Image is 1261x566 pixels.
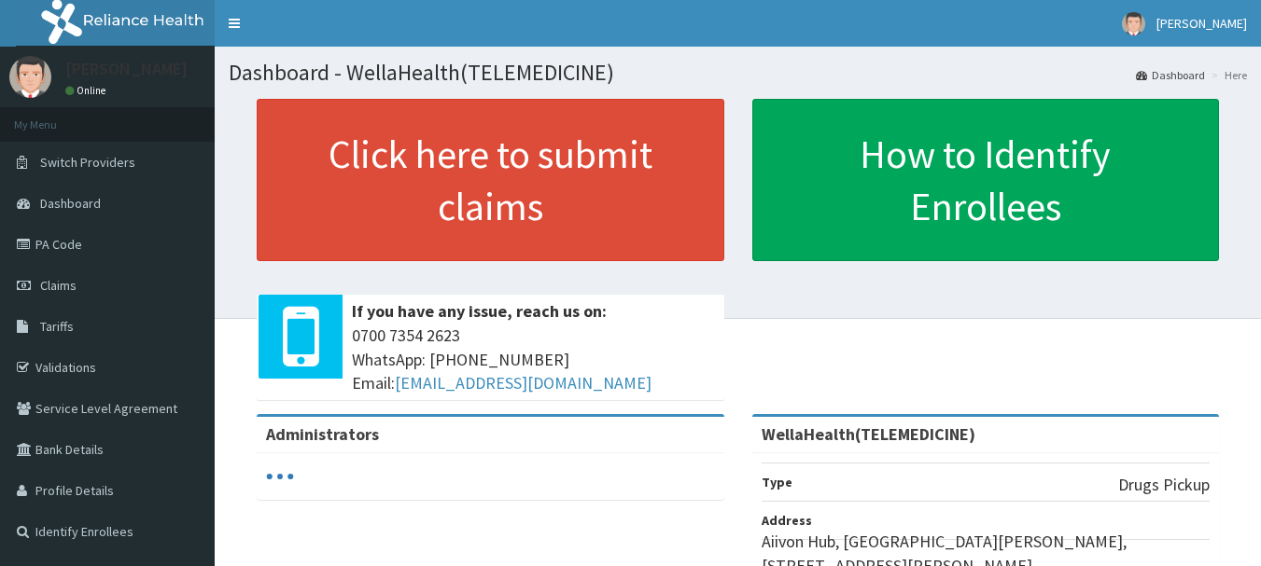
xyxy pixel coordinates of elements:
span: Tariffs [40,318,74,335]
svg: audio-loading [266,462,294,490]
li: Here [1207,67,1247,83]
img: User Image [1122,12,1145,35]
b: Address [762,512,812,529]
span: Switch Providers [40,154,135,171]
span: [PERSON_NAME] [1156,15,1247,32]
span: Claims [40,277,77,294]
a: How to Identify Enrollees [752,99,1220,261]
a: [EMAIL_ADDRESS][DOMAIN_NAME] [395,372,652,393]
img: User Image [9,56,51,98]
b: Administrators [266,423,379,445]
p: [PERSON_NAME] [65,61,188,77]
h1: Dashboard - WellaHealth(TELEMEDICINE) [229,61,1247,85]
b: If you have any issue, reach us on: [352,300,607,322]
p: Drugs Pickup [1118,473,1210,497]
span: 0700 7354 2623 WhatsApp: [PHONE_NUMBER] Email: [352,324,715,395]
span: Dashboard [40,195,101,212]
strong: WellaHealth(TELEMEDICINE) [762,423,975,445]
a: Online [65,84,110,97]
a: Dashboard [1136,67,1205,83]
b: Type [762,474,792,490]
a: Click here to submit claims [257,99,724,261]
